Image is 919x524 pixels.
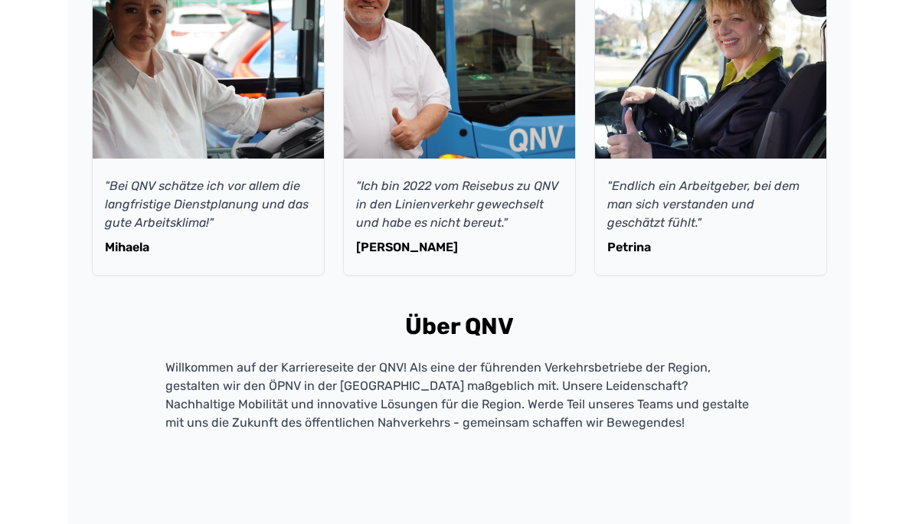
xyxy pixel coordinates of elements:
p: "Endlich ein Arbeitgeber, bei dem man sich verstanden und geschätzt fühlt." [607,177,814,232]
p: [PERSON_NAME] [356,238,563,257]
p: Mihaela [105,238,312,257]
p: Petrina [607,238,814,257]
p: Willkommen auf der Karriereseite der QNV! Als eine der führenden Verkehrsbetriebe der Region, ges... [165,359,754,432]
p: "Ich bin 2022 vom Reisebus zu QNV in den Linienverkehr gewechselt und habe es nicht bereut." [356,177,563,232]
h2: Über QNV [92,313,827,340]
p: "Bei QNV schätze ich vor allem die langfristige Dienstplanung und das gute Arbeitsklima!" [105,177,312,232]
